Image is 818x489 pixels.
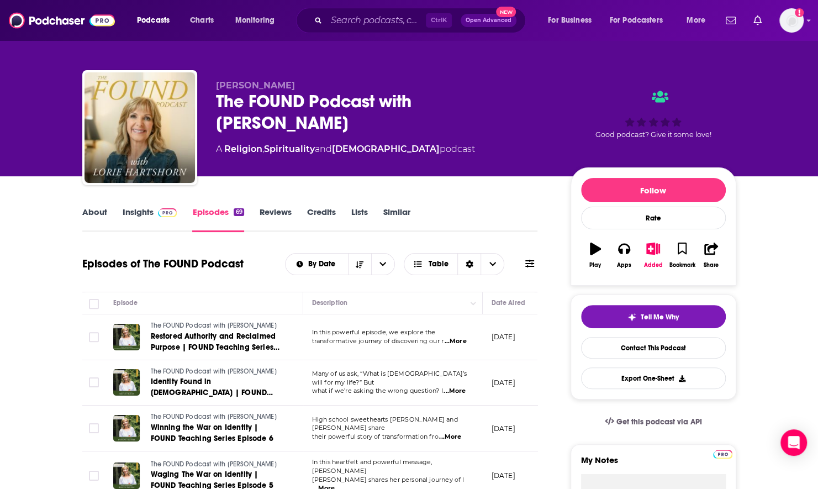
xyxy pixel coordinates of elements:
a: Identity Found in [DEMOGRAPHIC_DATA] | FOUND Teaching Series Episode 7 [151,376,283,398]
a: The FOUND Podcast with [PERSON_NAME] [151,460,283,470]
button: open menu [540,12,605,29]
div: Search podcasts, credits, & more... [307,8,536,33]
button: open menu [679,12,719,29]
div: Description [312,296,347,309]
span: Logged in as nwierenga [779,8,804,33]
span: Good podcast? Give it some love! [595,130,711,139]
div: Sort Direction [457,254,481,275]
span: ...More [444,337,466,346]
img: User Profile [779,8,804,33]
span: Identity Found in [DEMOGRAPHIC_DATA] | FOUND Teaching Series Episode 7 [151,377,273,408]
label: My Notes [581,455,726,474]
a: Episodes69 [192,207,244,232]
span: The FOUND Podcast with [PERSON_NAME] [151,367,277,375]
span: [PERSON_NAME] [216,80,295,91]
span: [PERSON_NAME] shares her personal journey of l [312,476,465,483]
a: InsightsPodchaser Pro [123,207,177,232]
span: Many of us ask, “What is [DEMOGRAPHIC_DATA]’s will for my life?” But [312,370,467,386]
span: Restored Authority and Reclaimed Purpose | FOUND Teaching Series Episode 8 [151,332,279,363]
span: By Date [308,260,339,268]
a: The FOUND Podcast with [PERSON_NAME] [151,321,283,331]
div: Good podcast? Give it some love! [571,80,736,149]
span: ...More [444,387,466,396]
button: open menu [371,254,394,275]
img: The FOUND Podcast with Lorie Hartshorn [85,72,195,183]
span: Toggle select row [89,332,99,342]
a: Winning the War on Identity | FOUND Teaching Series Episode 6 [151,422,283,444]
a: Religion [224,144,262,154]
p: [DATE] [492,424,515,433]
div: A podcast [216,143,475,156]
button: Export One-Sheet [581,367,726,389]
a: Spirituality [264,144,315,154]
span: New [496,7,516,17]
span: ...More [439,433,461,441]
a: The FOUND Podcast with [PERSON_NAME] [151,412,283,422]
span: In this powerful episode, we explore the [312,328,436,336]
button: Play [581,235,610,275]
a: Lists [351,207,368,232]
div: Rate [581,207,726,229]
span: , [262,144,264,154]
span: Open Advanced [466,18,511,23]
a: Show notifications dropdown [721,11,740,30]
a: [DEMOGRAPHIC_DATA] [332,144,440,154]
button: Apps [610,235,638,275]
span: their powerful story of transformation fro [312,433,439,440]
button: Follow [581,178,726,202]
div: Play [589,262,601,269]
span: Winning the War on Identity | FOUND Teaching Series Episode 6 [151,423,273,443]
a: About [82,207,107,232]
img: Podchaser Pro [158,208,177,217]
span: For Podcasters [610,13,663,28]
button: Share [696,235,725,275]
span: Ctrl K [426,13,452,28]
button: Choose View [404,253,505,275]
span: Toggle select row [89,423,99,433]
span: and [315,144,332,154]
button: Sort Direction [348,254,371,275]
span: High school sweethearts [PERSON_NAME] and [PERSON_NAME] share [312,416,458,432]
span: More [687,13,705,28]
a: Get this podcast via API [596,408,711,435]
span: Tell Me Why [641,313,679,322]
span: what if we’re asking the wrong question? I [312,387,443,395]
a: Pro website [713,448,732,459]
a: Restored Authority and Reclaimed Purpose | FOUND Teaching Series Episode 8 [151,331,283,353]
div: Added [644,262,663,269]
div: 69 [234,208,244,216]
svg: Add a profile image [795,8,804,17]
button: open menu [228,12,289,29]
a: The FOUND Podcast with [PERSON_NAME] [151,367,283,377]
div: Share [704,262,719,269]
a: Contact This Podcast [581,337,726,359]
a: Show notifications dropdown [749,11,766,30]
span: The FOUND Podcast with [PERSON_NAME] [151,460,277,468]
a: Similar [383,207,410,232]
span: Monitoring [235,13,275,28]
button: open menu [129,12,184,29]
span: Toggle select row [89,471,99,481]
span: Toggle select row [89,377,99,387]
span: The FOUND Podcast with [PERSON_NAME] [151,322,277,329]
div: Bookmark [669,262,695,269]
p: [DATE] [492,471,515,480]
button: Column Actions [467,297,480,310]
div: Date Aired [492,296,525,309]
a: Reviews [260,207,292,232]
input: Search podcasts, credits, & more... [326,12,426,29]
button: tell me why sparkleTell Me Why [581,305,726,328]
h2: Choose List sort [285,253,395,275]
span: transformative journey of discovering our r [312,337,444,345]
button: open menu [286,260,348,268]
button: Open AdvancedNew [461,14,516,27]
button: Added [638,235,667,275]
span: For Business [548,13,592,28]
img: Podchaser Pro [713,450,732,459]
a: Credits [307,207,336,232]
span: Get this podcast via API [616,417,701,427]
button: open menu [603,12,679,29]
a: Charts [183,12,220,29]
